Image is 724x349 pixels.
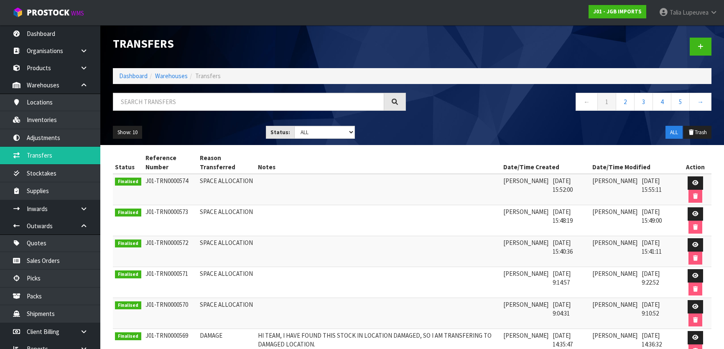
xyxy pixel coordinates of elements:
span: ProStock [27,7,69,18]
td: [DATE] 9:22:52 [640,267,679,298]
td: [PERSON_NAME] [590,298,640,329]
span: Talia [670,8,681,16]
th: Notes [256,151,501,174]
td: SPACE ALLOCATION [198,174,255,205]
td: SPACE ALLOCATION [198,267,255,298]
td: J01-TRN0000572 [143,236,198,267]
td: J01-TRN0000571 [143,267,198,298]
a: 3 [634,93,653,111]
td: [DATE] 9:04:31 [551,298,590,329]
a: J01 - JGB IMPORTS [589,5,646,18]
a: 4 [653,93,671,111]
th: Date/Time Modified [590,151,679,174]
img: cube-alt.png [13,7,23,18]
span: Transfers [195,72,221,80]
td: J01-TRN0000574 [143,174,198,205]
span: Finalised [115,332,141,341]
button: Trash [683,126,711,139]
td: [DATE] 9:14:57 [551,267,590,298]
a: Warehouses [155,72,188,80]
th: Status [113,151,143,174]
td: SPACE ALLOCATION [198,298,255,329]
td: [PERSON_NAME] [590,174,640,205]
td: [DATE] 15:40:36 [551,236,590,267]
span: Lupeuvea [683,8,709,16]
td: [DATE] 15:52:00 [551,174,590,205]
td: SPACE ALLOCATION [198,205,255,236]
span: Finalised [115,239,141,248]
a: Dashboard [119,72,148,80]
strong: J01 - JGB IMPORTS [593,8,642,15]
a: ← [576,93,598,111]
span: Finalised [115,209,141,217]
td: [PERSON_NAME] [501,205,551,236]
th: Date/Time Created [501,151,590,174]
span: Finalised [115,270,141,279]
a: → [689,93,711,111]
td: [DATE] 15:55:11 [640,174,679,205]
h1: Transfers [113,38,406,50]
td: SPACE ALLOCATION [198,236,255,267]
span: Finalised [115,178,141,186]
th: Action [679,151,711,174]
td: [DATE] 9:10:52 [640,298,679,329]
td: [PERSON_NAME] [501,174,551,205]
a: 2 [616,93,635,111]
th: Reference Number [143,151,198,174]
td: [DATE] 15:49:00 [640,205,679,236]
button: Show: 10 [113,126,142,139]
nav: Page navigation [418,93,711,113]
td: [DATE] 15:48:19 [551,205,590,236]
span: Finalised [115,301,141,310]
a: 1 [597,93,616,111]
td: [PERSON_NAME] [590,205,640,236]
td: [PERSON_NAME] [590,236,640,267]
a: 5 [671,93,690,111]
th: Reason Transferred [198,151,255,174]
td: [PERSON_NAME] [501,267,551,298]
td: [DATE] 15:41:11 [640,236,679,267]
td: J01-TRN0000570 [143,298,198,329]
td: [PERSON_NAME] [501,298,551,329]
td: [PERSON_NAME] [590,267,640,298]
td: J01-TRN0000573 [143,205,198,236]
small: WMS [71,9,84,17]
strong: Status: [270,129,290,136]
button: ALL [665,126,683,139]
td: [PERSON_NAME] [501,236,551,267]
input: Search transfers [113,93,384,111]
